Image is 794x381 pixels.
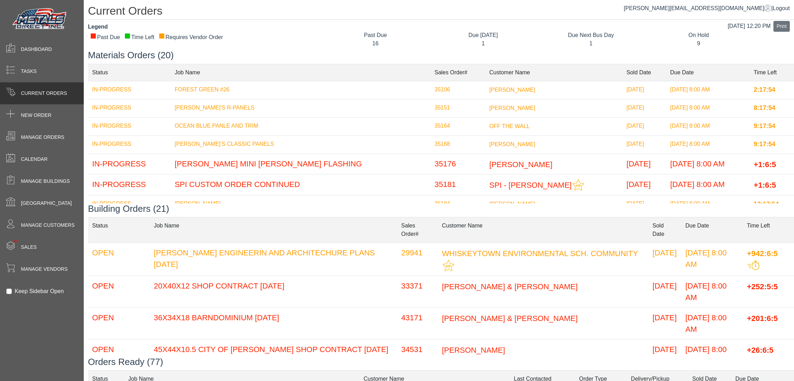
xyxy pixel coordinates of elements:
span: [PERSON_NAME] [489,141,535,147]
td: OPEN [88,307,150,339]
td: 45X44X10.5 CITY OF [PERSON_NAME] SHOP CONTRACT [DATE] [150,339,397,371]
td: Due Date [666,64,749,81]
span: Manage Orders [21,134,64,141]
td: IN-PROGRESS [88,195,170,214]
td: [DATE] 8:00 AM [666,135,749,154]
td: [DATE] 8:00 AM [681,276,743,307]
button: Print [773,21,790,32]
td: FOREST GREEN #26 [170,81,430,99]
div: Requires Vendor Order [158,33,223,42]
td: Customer Name [485,64,622,81]
h3: Orders Ready (77) [88,357,794,367]
td: [DATE] 8:00 AM [666,99,749,117]
div: 16 [327,39,424,48]
td: [PERSON_NAME] MINI [PERSON_NAME] FLASHING [170,154,430,174]
td: [DATE] [622,81,666,99]
td: [PERSON_NAME] ENGINEERIN AND ARCHITECHURE PLANS [DATE] [150,242,397,276]
span: [PERSON_NAME] & [PERSON_NAME] [442,282,578,291]
span: 2:17:54 [754,87,775,94]
td: OCEAN BLUE PANLE AND TRIM [170,117,430,135]
td: Job Name [170,64,430,81]
td: 35164 [430,117,485,135]
span: [PERSON_NAME] [489,105,535,111]
div: 1 [435,39,532,48]
span: +1:6:5 [754,181,776,189]
td: OPEN [88,276,150,307]
td: Status [88,217,150,242]
td: [DATE] [622,174,666,195]
img: This order should be prioritized [748,261,759,270]
div: Due Next Bus Day [542,31,640,39]
span: SPI - [PERSON_NAME] [489,181,572,189]
span: [PERSON_NAME] [489,87,535,92]
span: Dashboard [21,46,52,53]
span: +252:5:5 [747,282,778,291]
span: [PERSON_NAME] [489,201,535,207]
span: 9:17:54 [754,123,775,130]
h3: Building Orders (21) [88,203,794,214]
td: Due Date [681,217,743,242]
td: Job Name [150,217,397,242]
td: IN-PROGRESS [88,117,170,135]
td: IN-PROGRESS [88,99,170,117]
td: 35181 [430,174,485,195]
h3: Materials Orders (20) [88,50,794,61]
span: Manage Customers [21,222,75,229]
td: [DATE] 8:00 AM [666,81,749,99]
td: IN-PROGRESS [88,154,170,174]
td: [DATE] 8:00 AM [681,307,743,339]
span: +1:6:5 [754,160,776,169]
td: [DATE] 8:00 AM [666,154,749,174]
td: [DATE] [622,135,666,154]
td: Status [88,64,170,81]
td: [DATE] [622,117,666,135]
img: This customer should be prioritized [443,260,454,271]
span: +942:6:5 [747,249,778,257]
td: 29941 [397,242,438,276]
td: 20X40X12 SHOP CONTRACT [DATE] [150,276,397,307]
span: Manage Buildings [21,178,70,185]
td: Sales Order# [397,217,438,242]
td: [DATE] [648,242,681,276]
td: Sold Date [622,64,666,81]
span: WHISKEYTOWN ENVIRONMENTAL SCH. COMMUNITY [442,249,638,257]
div: ■ [90,33,96,38]
div: | [624,4,790,13]
div: Time Left [124,33,154,42]
td: SPI CUSTOM ORDER CONTINUED [170,174,430,195]
td: 36X34X18 BARNDOMINIUM [DATE] [150,307,397,339]
span: [DATE] 12:20 PM [728,23,771,29]
div: 1 [542,39,640,48]
td: [DATE] 8:00 AM [666,174,749,195]
div: ■ [158,33,165,38]
td: [DATE] 8:00 AM [681,242,743,276]
img: Metals Direct Inc Logo [10,6,70,32]
td: 43171 [397,307,438,339]
span: New Order [21,112,51,119]
td: 35106 [430,81,485,99]
span: 9:17:54 [754,141,775,148]
td: 35184 [430,195,485,214]
td: OPEN [88,242,150,276]
span: [PERSON_NAME] & [PERSON_NAME] [442,314,578,322]
td: [PERSON_NAME]'S R-PANELS [170,99,430,117]
td: IN-PROGRESS [88,174,170,195]
span: +26:6:5 [747,345,773,354]
span: [PERSON_NAME][EMAIL_ADDRESS][DOMAIN_NAME] [624,5,771,11]
td: [DATE] [648,307,681,339]
div: ■ [124,33,131,38]
span: Calendar [21,156,47,163]
span: Tasks [21,68,37,75]
td: [DATE] [622,195,666,214]
td: Time Left [743,217,794,242]
span: [PERSON_NAME] [442,345,505,354]
div: Due [DATE] [435,31,532,39]
td: Customer Name [438,217,648,242]
td: Sales Order# [430,64,485,81]
td: IN-PROGRESS [88,135,170,154]
span: Current Orders [21,90,67,97]
span: [GEOGRAPHIC_DATA] [21,200,72,207]
td: [DATE] [622,154,666,174]
td: [PERSON_NAME] [170,195,430,214]
span: 13:17:54 [754,201,779,208]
